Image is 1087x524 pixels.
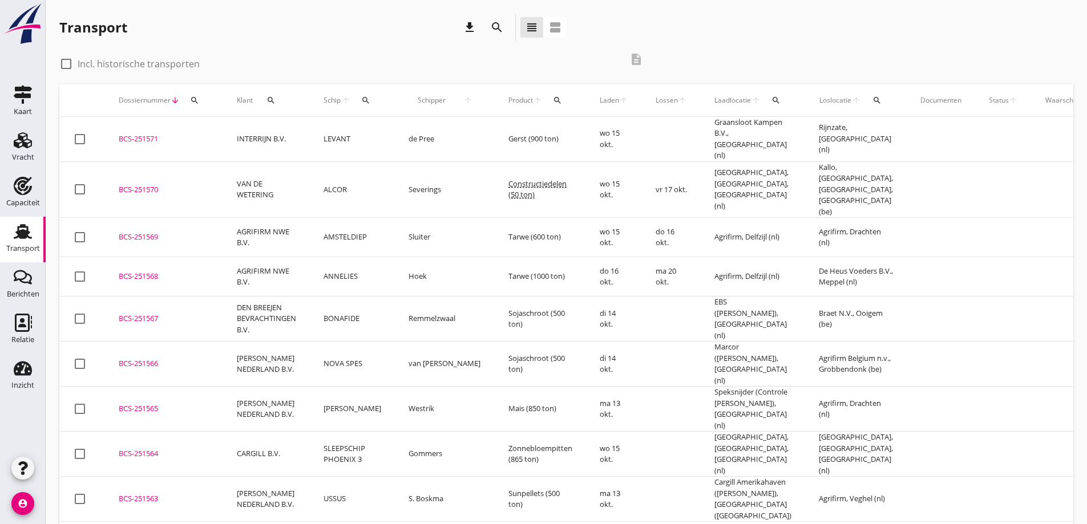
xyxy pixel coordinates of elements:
[678,96,687,105] i: arrow_upward
[642,257,701,296] td: ma 20 okt.
[586,161,642,218] td: wo 15 okt.
[495,432,586,477] td: Zonnebloempitten (865 ton)
[495,257,586,296] td: Tarwe (1000 ton)
[119,313,209,324] div: BCS-251567
[463,21,476,34] i: download
[586,218,642,257] td: wo 15 okt.
[119,493,209,505] div: BCS-251563
[525,21,539,34] i: view_headline
[310,477,395,522] td: USSUS
[495,387,586,432] td: Mais (850 ton)
[361,96,370,105] i: search
[266,96,276,105] i: search
[395,432,495,477] td: Gommers
[310,432,395,477] td: SLEEPSCHIP PHOENIX 3
[701,432,805,477] td: [GEOGRAPHIC_DATA], [GEOGRAPHIC_DATA], [GEOGRAPHIC_DATA] (nl)
[395,117,495,162] td: de Pree
[310,342,395,387] td: NOVA SPES
[701,218,805,257] td: Agrifirm, Delfzijl (nl)
[701,161,805,218] td: [GEOGRAPHIC_DATA], [GEOGRAPHIC_DATA], [GEOGRAPHIC_DATA] (nl)
[395,218,495,257] td: Sluiter
[751,96,761,105] i: arrow_upward
[59,18,127,36] div: Transport
[6,199,40,206] div: Capaciteit
[7,290,39,298] div: Berichten
[395,342,495,387] td: van [PERSON_NAME]
[805,387,907,432] td: Agrifirm, Drachten (nl)
[14,108,32,115] div: Kaart
[701,477,805,522] td: Cargill Amerikahaven ([PERSON_NAME]), [GEOGRAPHIC_DATA] ([GEOGRAPHIC_DATA])
[642,218,701,257] td: do 16 okt.
[701,342,805,387] td: Marcor ([PERSON_NAME]), [GEOGRAPHIC_DATA] (nl)
[701,296,805,342] td: EBS ([PERSON_NAME]), [GEOGRAPHIC_DATA] (nl)
[619,96,628,105] i: arrow_upward
[656,95,678,105] span: Lossen
[119,403,209,415] div: BCS-251565
[586,387,642,432] td: ma 13 okt.
[920,95,961,105] div: Documenten
[395,161,495,218] td: Severings
[395,257,495,296] td: Hoek
[11,381,34,389] div: Inzicht
[119,271,209,282] div: BCS-251568
[701,387,805,432] td: Speksnijder (Controle [PERSON_NAME]), [GEOGRAPHIC_DATA] (nl)
[119,95,171,105] span: Dossiernummer
[395,387,495,432] td: Westrik
[6,245,40,252] div: Transport
[237,87,296,114] div: Klant
[119,133,209,145] div: BCS-251571
[119,358,209,369] div: BCS-251566
[533,96,542,105] i: arrow_upward
[548,21,562,34] i: view_agenda
[12,153,34,161] div: Vracht
[490,21,504,34] i: search
[714,95,751,105] span: Laadlocatie
[310,387,395,432] td: [PERSON_NAME]
[78,58,200,70] label: Incl. historische transporten
[701,257,805,296] td: Agrifirm, Delfzijl (nl)
[324,95,341,105] span: Schip
[771,96,781,105] i: search
[586,296,642,342] td: di 14 okt.
[11,336,34,343] div: Relatie
[223,477,310,522] td: [PERSON_NAME] NEDERLAND B.V.
[171,96,180,105] i: arrow_downward
[586,257,642,296] td: do 16 okt.
[223,432,310,477] td: CARGILL B.V.
[805,117,907,162] td: Rijnzate, [GEOGRAPHIC_DATA] (nl)
[2,3,43,45] img: logo-small.a267ee39.svg
[805,432,907,477] td: [GEOGRAPHIC_DATA], [GEOGRAPHIC_DATA], [GEOGRAPHIC_DATA] (nl)
[805,218,907,257] td: Agrifirm, Drachten (nl)
[310,161,395,218] td: ALCOR
[508,178,567,200] span: Constructiedelen (50 ton)
[989,95,1009,105] span: Status
[495,477,586,522] td: Sunpellets (500 ton)
[701,117,805,162] td: Graansloot Kampen B.V., [GEOGRAPHIC_DATA] (nl)
[119,184,209,196] div: BCS-251570
[310,296,395,342] td: BONAFIDE
[223,257,310,296] td: AGRIFIRM NWE B.V.
[586,342,642,387] td: di 14 okt.
[223,387,310,432] td: [PERSON_NAME] NEDERLAND B.V.
[223,296,310,342] td: DEN BREEJEN BEVRACHTINGEN B.V.
[805,342,907,387] td: Agrifirm Belgium n.v., Grobbendonk (be)
[586,117,642,162] td: wo 15 okt.
[395,477,495,522] td: S. Boskma
[454,96,481,105] i: arrow_upward
[586,477,642,522] td: ma 13 okt.
[805,257,907,296] td: De Heus Voeders B.V., Meppel (nl)
[223,117,310,162] td: INTERRIJN B.V.
[852,96,862,105] i: arrow_upward
[553,96,562,105] i: search
[310,257,395,296] td: ANNELIES
[805,477,907,522] td: Agrifirm, Veghel (nl)
[341,96,351,105] i: arrow_upward
[119,448,209,460] div: BCS-251564
[586,432,642,477] td: wo 15 okt.
[223,342,310,387] td: [PERSON_NAME] NEDERLAND B.V.
[495,342,586,387] td: Sojaschroot (500 ton)
[310,218,395,257] td: AMSTELDIEP
[495,117,586,162] td: Gerst (900 ton)
[642,161,701,218] td: vr 17 okt.
[1009,96,1018,105] i: arrow_upward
